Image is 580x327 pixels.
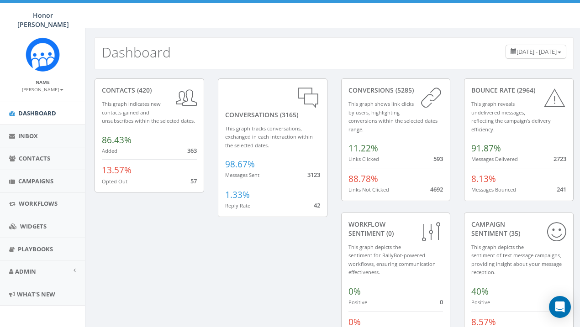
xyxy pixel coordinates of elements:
[190,177,197,185] span: 57
[19,199,58,208] span: Workflows
[549,296,571,318] div: Open Intercom Messenger
[348,173,378,185] span: 88.78%
[18,132,38,140] span: Inbox
[307,171,320,179] span: 3123
[348,285,361,297] span: 0%
[471,173,496,185] span: 8.13%
[471,299,490,306] small: Positive
[507,229,520,238] span: (35)
[471,86,566,95] div: Bounce Rate
[15,267,36,275] span: Admin
[433,155,443,163] span: 593
[102,86,197,95] div: contacts
[471,186,516,193] small: Messages Bounced
[348,142,378,154] span: 11.22%
[348,86,443,95] div: conversions
[554,155,566,163] span: 2723
[102,178,127,185] small: Opted Out
[187,146,197,155] span: 363
[18,245,53,253] span: Playbooks
[348,299,367,306] small: Positive
[348,186,389,193] small: Links Not Clicked
[225,189,250,201] span: 1.33%
[102,147,117,154] small: Added
[20,222,47,230] span: Widgets
[18,177,53,185] span: Campaigns
[471,285,489,297] span: 40%
[348,100,438,133] small: This graph shows link clicks by users, highlighting conversions within the selected dates range.
[471,220,566,238] div: Campaign Sentiment
[17,11,69,29] span: Honor [PERSON_NAME]
[225,171,259,178] small: Messages Sent
[348,156,379,162] small: Links Clicked
[18,109,56,117] span: Dashboard
[102,45,171,60] h2: Dashboard
[102,134,132,146] span: 86.43%
[225,158,255,170] span: 98.67%
[515,86,535,94] span: (2964)
[26,37,60,72] img: Rally_Corp_Icon_1.png
[471,156,518,162] small: Messages Delivered
[17,290,55,298] span: What's New
[517,47,557,56] span: [DATE] - [DATE]
[557,185,566,193] span: 241
[22,86,63,93] small: [PERSON_NAME]
[440,298,443,306] span: 0
[225,86,320,119] div: conversations
[36,79,50,85] small: Name
[278,110,298,119] span: (3165)
[471,100,551,133] small: This graph reveals undelivered messages, reflecting the campaign's delivery efficiency.
[225,202,250,209] small: Reply Rate
[471,142,501,154] span: 91.87%
[430,185,443,193] span: 4692
[348,220,443,238] div: Workflow Sentiment
[314,201,320,209] span: 42
[394,86,414,94] span: (5285)
[385,229,394,238] span: (0)
[471,244,562,276] small: This graph depicts the sentiment of text message campaigns, providing insight about your message ...
[135,86,152,94] span: (420)
[102,164,132,176] span: 13.57%
[19,154,50,162] span: Contacts
[225,125,313,149] small: This graph tracks conversations, exchanged in each interaction within the selected dates.
[22,85,63,93] a: [PERSON_NAME]
[102,100,195,124] small: This graph indicates new contacts gained and unsubscribes within the selected dates.
[348,244,436,276] small: This graph depicts the sentiment for RallyBot-powered workflows, ensuring communication effective...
